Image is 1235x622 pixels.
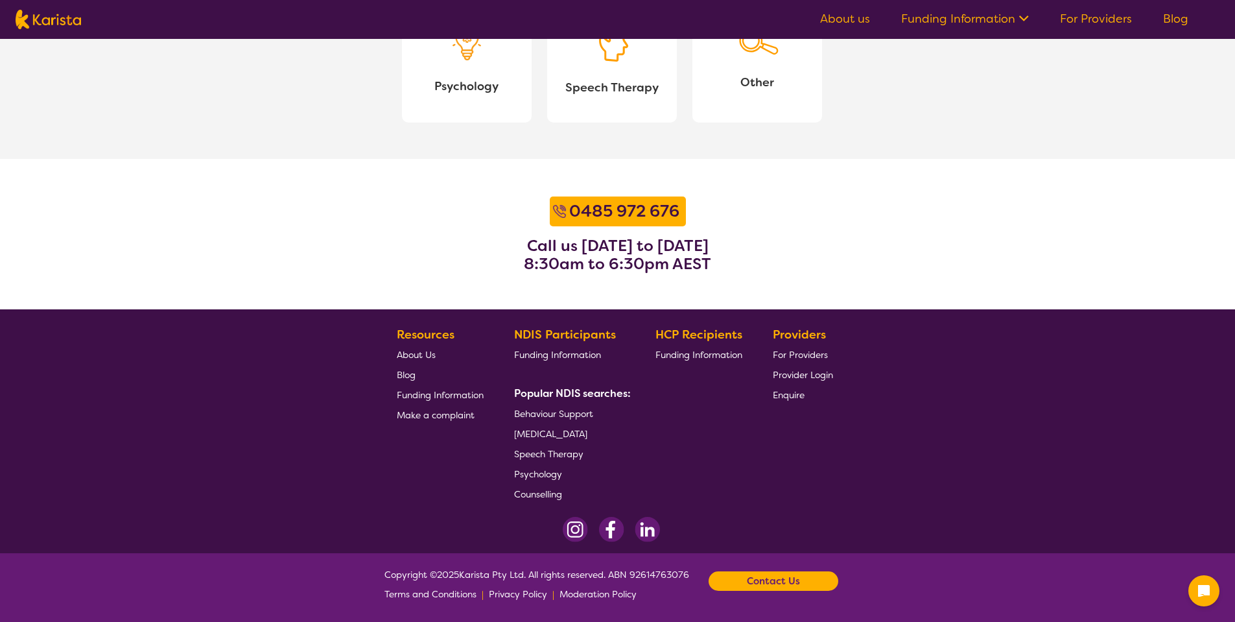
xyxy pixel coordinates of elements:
[773,365,833,385] a: Provider Login
[514,488,562,500] span: Counselling
[655,327,742,342] b: HCP Recipients
[451,21,483,60] img: Psychology icon
[514,408,593,420] span: Behaviour Support
[598,517,624,542] img: Facebook
[559,584,637,604] a: Moderation Policy
[514,424,626,444] a: [MEDICAL_DATA]
[514,444,626,464] a: Speech Therapy
[773,385,833,405] a: Enquire
[563,517,588,542] img: Instagram
[514,327,616,342] b: NDIS Participants
[514,403,626,424] a: Behaviour Support
[384,565,689,604] span: Copyright © 2025 Karista Pty Ltd. All rights reserved. ABN 92614763076
[524,237,711,273] h3: Call us [DATE] to [DATE] 8:30am to 6:30pm AEST
[655,344,742,365] a: Funding Information
[773,344,833,365] a: For Providers
[514,468,562,480] span: Psychology
[552,584,554,604] p: |
[596,21,628,62] img: Speech Therapy icon
[773,389,805,401] span: Enquire
[397,389,484,401] span: Funding Information
[514,428,587,440] span: [MEDICAL_DATA]
[16,10,81,29] img: Karista logo
[514,344,626,365] a: Funding Information
[489,584,547,604] a: Privacy Policy
[514,484,626,504] a: Counselling
[397,327,454,342] b: Resources
[514,448,583,460] span: Speech Therapy
[1163,11,1188,27] a: Blog
[559,588,637,600] span: Moderation Policy
[397,369,416,381] span: Blog
[482,584,484,604] p: |
[489,588,547,600] span: Privacy Policy
[553,205,566,218] img: Call icon
[412,77,521,96] span: Psychology
[397,385,484,405] a: Funding Information
[773,369,833,381] span: Provider Login
[820,11,870,27] a: About us
[1060,11,1132,27] a: For Providers
[566,200,683,223] a: 0485 972 676
[397,349,436,361] span: About Us
[514,464,626,484] a: Psychology
[397,409,475,421] span: Make a complaint
[901,11,1029,27] a: Funding Information
[703,73,812,92] span: Other
[558,78,666,97] span: Speech Therapy
[384,588,476,600] span: Terms and Conditions
[397,365,484,385] a: Blog
[635,517,660,542] img: LinkedIn
[569,200,679,222] b: 0485 972 676
[397,405,484,425] a: Make a complaint
[397,344,484,365] a: About Us
[747,571,800,591] b: Contact Us
[655,349,742,361] span: Funding Information
[773,349,828,361] span: For Providers
[514,387,631,400] b: Popular NDIS searches:
[773,327,826,342] b: Providers
[514,349,601,361] span: Funding Information
[384,584,476,604] a: Terms and Conditions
